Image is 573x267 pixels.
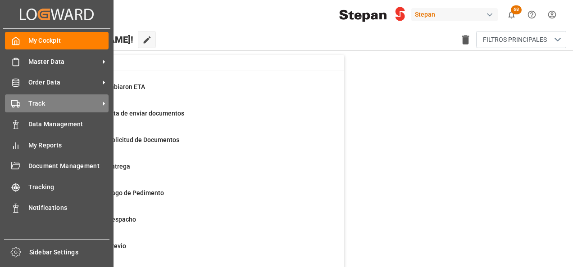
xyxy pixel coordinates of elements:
a: 14Ordenes que falta de enviar documentosContainer Schema [45,109,333,128]
a: 63Pendiente de entregaFinal Delivery [45,162,333,181]
a: 24Ordenes para Solicitud de DocumentosPurchase Orders [45,135,333,154]
a: 673Pendiente de PrevioFinal Delivery [45,241,333,260]
span: Document Management [28,161,109,171]
span: Tracking [28,182,109,192]
a: Tracking [5,178,109,196]
span: My Cockpit [28,36,109,45]
button: open menu [476,31,566,48]
span: My Reports [28,141,109,150]
a: Document Management [5,157,109,175]
span: Notifications [28,203,109,213]
span: Ordenes que falta de enviar documentos [68,110,184,117]
button: Help Center [522,4,542,25]
span: Ordenes para Solicitud de Documentos [68,136,179,143]
span: FILTROS PRINCIPALES [483,35,547,44]
img: Stepan_Company_logo.svg.png_1713531530.png [339,7,405,22]
span: 68 [511,5,522,14]
span: Master Data [28,57,100,67]
button: show 68 new notifications [501,4,522,25]
div: Stepan [411,8,498,21]
a: 5Pendiente de Pago de PedimentoFinal Delivery [45,188,333,207]
a: My Cockpit [5,32,109,49]
span: Order Data [28,78,100,87]
a: Data Management [5,116,109,133]
a: Notifications [5,199,109,217]
a: 11Pendiente de DespachoFinal Delivery [45,215,333,234]
span: Data Management [28,120,109,129]
span: Sidebar Settings [29,248,110,257]
span: Pendiente de Pago de Pedimento [68,189,164,196]
button: Stepan [411,6,501,23]
span: Track [28,99,100,108]
a: My Reports [5,136,109,154]
a: 53Embarques cambiaron ETAContainer Schema [45,82,333,101]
